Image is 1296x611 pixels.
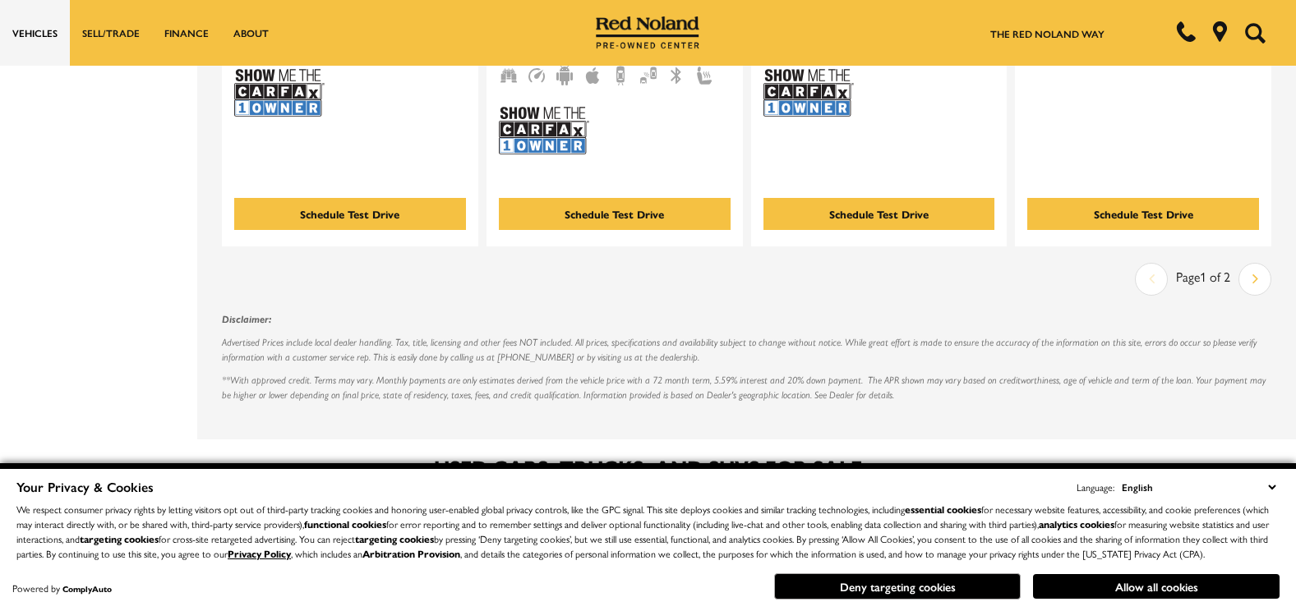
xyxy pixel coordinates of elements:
a: Privacy Policy [228,546,291,561]
strong: Used Cars, Trucks, and SUVs for Sale [434,453,862,480]
strong: functional cookies [304,517,386,531]
p: We respect consumer privacy rights by letting visitors opt out of third-party tracking cookies an... [16,502,1280,561]
div: Schedule Test Drive [1094,206,1193,222]
button: Allow all cookies [1033,574,1280,599]
div: Schedule Test Drive - Used 2023 Toyota 4Runner TRD Pro With Navigation & 4WD [234,198,466,230]
div: Schedule Test Drive [300,206,399,222]
p: **With approved credit. Terms may vary. Monthly payments are only estimates derived from the vehi... [222,373,1271,402]
div: Powered by [12,583,112,594]
span: Backup Camera [611,67,630,81]
strong: essential cookies [905,502,981,517]
span: Blind Spot Monitor [639,67,658,81]
img: Red Noland Pre-Owned [596,16,699,49]
div: Schedule Test Drive - Used 2018 GMC Sierra 2500HD Denali With Navigation & 4WD [1027,198,1259,230]
button: Deny targeting cookies [774,573,1021,600]
select: Language Select [1118,478,1280,496]
div: Page 1 of 2 [1168,263,1238,296]
strong: Arbitration Provision [362,546,460,561]
div: Schedule Test Drive - Used 2023 Lexus GX 460 With Navigation & 4WD [499,198,731,230]
div: Schedule Test Drive - Used 2024 GMC Sierra 1500 AT4 With Navigation & 4WD [763,198,995,230]
span: Adaptive Cruise Control [527,67,547,81]
span: Bluetooth [666,67,686,81]
span: Third Row Seats [499,67,519,81]
div: Language: [1077,482,1114,492]
button: Open the search field [1238,1,1271,65]
strong: targeting cookies [80,531,159,546]
img: Show Me the CARFAX 1-Owner Badge [234,62,325,122]
p: Advertised Prices include local dealer handling. Tax, title, licensing and other fees NOT include... [222,335,1271,365]
strong: Disclaimer: [222,313,271,325]
span: Apple Car-Play [583,67,602,81]
a: The Red Noland Way [990,26,1105,41]
img: Show Me the CARFAX 1-Owner Badge [763,62,854,122]
div: Schedule Test Drive [565,206,664,222]
img: Show Me the CARFAX 1-Owner Badge [499,100,589,160]
a: Red Noland Pre-Owned [596,22,699,39]
strong: analytics cookies [1039,517,1114,531]
span: Heated Seats [694,67,714,81]
strong: targeting cookies [355,531,434,546]
a: next page [1240,265,1271,293]
div: Schedule Test Drive [829,206,929,222]
span: Android Auto [555,67,574,81]
span: Your Privacy & Cookies [16,477,154,496]
a: ComplyAuto [62,583,112,595]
